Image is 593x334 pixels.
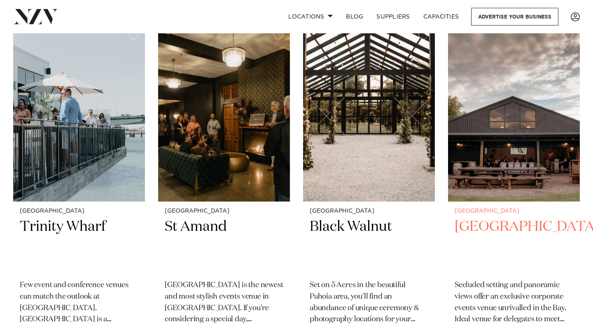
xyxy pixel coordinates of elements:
[20,218,138,273] h2: Trinity Wharf
[471,8,558,26] a: Advertise your business
[310,208,428,214] small: [GEOGRAPHIC_DATA]
[13,9,58,24] img: nzv-logo.png
[370,8,416,26] a: SUPPLIERS
[455,280,573,326] p: Secluded setting and panoramic views offer an exclusive corporate events venue unrivalled in the ...
[455,208,573,214] small: [GEOGRAPHIC_DATA]
[417,8,466,26] a: Capacities
[20,208,138,214] small: [GEOGRAPHIC_DATA]
[20,280,138,326] p: Few event and conference venues can match the outlook at [GEOGRAPHIC_DATA]. [GEOGRAPHIC_DATA] is ...
[455,218,573,273] h2: [GEOGRAPHIC_DATA]
[165,208,283,214] small: [GEOGRAPHIC_DATA]
[310,218,428,273] h2: Black Walnut
[165,280,283,326] p: [GEOGRAPHIC_DATA] is the newest and most stylish events venue in [GEOGRAPHIC_DATA]. If you're con...
[165,218,283,273] h2: St Amand
[282,8,339,26] a: Locations
[310,280,428,326] p: Set on 5 Acres in the beautiful Pahoia area, you'll find an abundance of unique ceremony & photog...
[339,8,370,26] a: BLOG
